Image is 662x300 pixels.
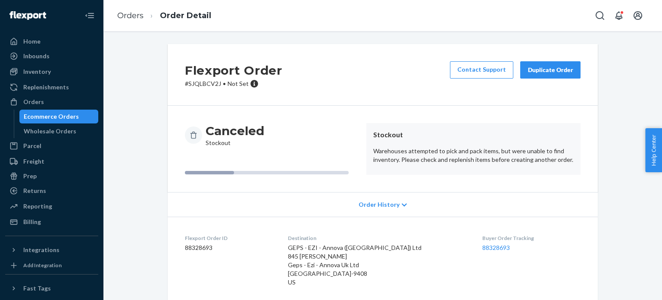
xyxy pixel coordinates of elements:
[629,7,646,24] button: Open account menu
[23,172,37,180] div: Prep
[591,7,609,24] button: Open Search Box
[5,139,98,153] a: Parcel
[23,262,62,269] div: Add Integration
[482,244,510,251] a: 88328693
[5,199,98,213] a: Reporting
[610,7,628,24] button: Open notifications
[5,281,98,295] button: Fast Tags
[482,234,581,242] dt: Buyer Order Tracking
[23,284,51,293] div: Fast Tags
[23,142,41,150] div: Parcel
[23,37,41,46] div: Home
[23,186,46,195] div: Returns
[117,11,144,20] a: Orders
[288,234,468,242] dt: Destination
[223,80,226,87] span: •
[5,169,98,183] a: Prep
[185,79,282,88] p: # SJQLBCV2J
[520,61,581,79] button: Duplicate Order
[373,147,574,164] p: Warehouses attempted to pick and pack items, but were unable to find inventory. Please check and ...
[5,184,98,198] a: Returns
[373,130,574,140] header: Stockout
[9,11,46,20] img: Flexport logo
[645,128,662,172] button: Help Center
[23,98,44,106] div: Orders
[528,66,573,74] div: Duplicate Order
[23,157,44,166] div: Freight
[450,61,513,79] a: Contact Support
[24,127,76,136] div: Wholesale Orders
[359,200,400,209] span: Order History
[5,95,98,109] a: Orders
[19,124,99,138] a: Wholesale Orders
[206,123,264,147] div: Stockout
[185,61,282,79] h2: Flexport Order
[5,49,98,63] a: Inbounds
[5,80,98,94] a: Replenishments
[19,110,99,123] a: Ecommerce Orders
[23,67,51,76] div: Inventory
[23,83,69,92] div: Replenishments
[23,218,41,226] div: Billing
[23,246,59,254] div: Integrations
[5,215,98,229] a: Billing
[5,155,98,168] a: Freight
[288,244,422,286] span: GEPS - EZI - Annova ([GEOGRAPHIC_DATA]) Ltd 845 [PERSON_NAME] Geps - Ezi - Annova Uk Ltd [GEOGRAP...
[81,7,98,24] button: Close Navigation
[23,52,50,60] div: Inbounds
[23,202,52,211] div: Reporting
[110,3,218,28] ol: breadcrumbs
[24,112,79,121] div: Ecommerce Orders
[160,11,211,20] a: Order Detail
[5,260,98,271] a: Add Integration
[185,234,274,242] dt: Flexport Order ID
[185,243,274,252] dd: 88328693
[5,243,98,257] button: Integrations
[5,35,98,48] a: Home
[228,80,249,87] span: Not Set
[5,65,98,79] a: Inventory
[206,123,264,139] h3: Canceled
